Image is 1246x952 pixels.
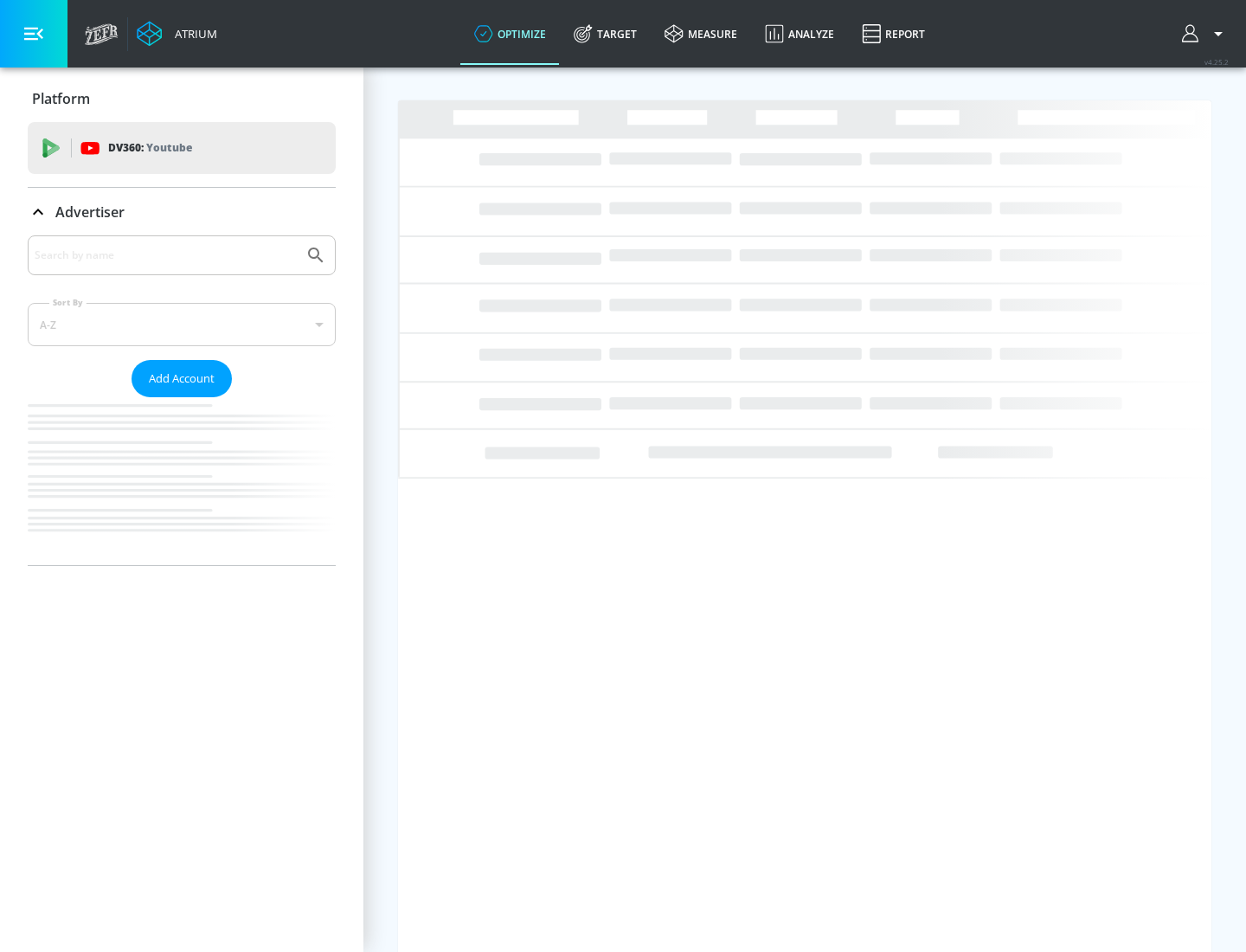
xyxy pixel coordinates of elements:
[751,3,848,65] a: Analyze
[32,89,90,108] p: Platform
[28,188,336,236] div: Advertiser
[168,26,217,42] div: Atrium
[137,21,217,47] a: Atrium
[132,360,232,397] button: Add Account
[35,244,297,267] input: Search by name
[560,3,651,65] a: Target
[28,235,336,565] div: Advertiser
[28,74,336,123] div: Platform
[108,138,192,158] p: DV360:
[848,3,939,65] a: Report
[55,203,125,222] p: Advertiser
[651,3,751,65] a: measure
[149,369,215,389] span: Add Account
[1204,57,1229,67] span: v 4.25.2
[460,3,560,65] a: optimize
[28,397,336,565] nav: list of Advertiser
[146,138,192,157] p: Youtube
[28,303,336,346] div: A-Z
[49,297,87,308] label: Sort By
[28,122,336,174] div: DV360: Youtube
